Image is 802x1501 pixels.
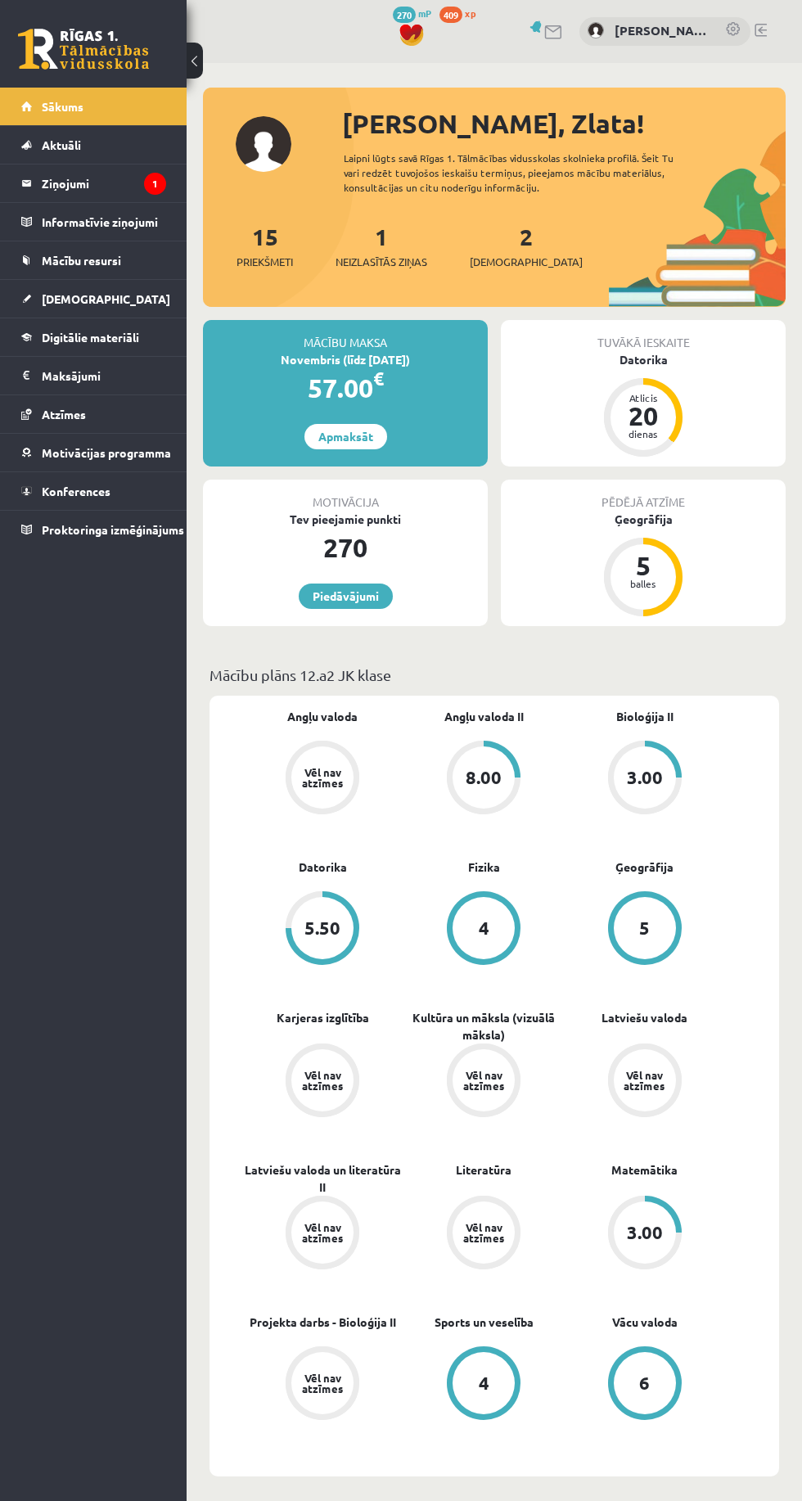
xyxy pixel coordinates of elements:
[403,891,565,968] a: 4
[479,1374,489,1392] div: 4
[501,480,786,511] div: Pēdējā atzīme
[42,253,121,268] span: Mācību resursi
[470,222,583,270] a: 2[DEMOGRAPHIC_DATA]
[42,484,110,498] span: Konferences
[439,7,484,20] a: 409 xp
[21,280,166,318] a: [DEMOGRAPHIC_DATA]
[619,403,668,429] div: 20
[403,1196,565,1273] a: Vēl nav atzīmes
[403,741,565,818] a: 8.00
[501,351,786,368] div: Datorika
[42,522,184,537] span: Proktoringa izmēģinājums
[639,919,650,937] div: 5
[612,1314,678,1331] a: Vācu valoda
[619,552,668,579] div: 5
[42,291,170,306] span: [DEMOGRAPHIC_DATA]
[501,320,786,351] div: Tuvākā ieskaite
[299,584,393,609] a: Piedāvājumi
[403,1009,565,1043] a: Kultūra un māksla (vizuālā māksla)
[21,395,166,433] a: Atzīmes
[237,254,293,270] span: Priekšmeti
[418,7,431,20] span: mP
[300,1222,345,1243] div: Vēl nav atzīmes
[210,664,779,686] p: Mācību plāns 12.a2 JK klase
[42,99,83,114] span: Sākums
[342,104,786,143] div: [PERSON_NAME], Zlata!
[344,151,693,195] div: Laipni lūgts savā Rīgas 1. Tālmācības vidusskolas skolnieka profilā. Šeit Tu vari redzēt tuvojošo...
[21,88,166,125] a: Sākums
[461,1070,507,1091] div: Vēl nav atzīmes
[627,1224,663,1242] div: 3.00
[42,357,166,394] legend: Maksājumi
[42,203,166,241] legend: Informatīvie ziņojumi
[373,367,384,390] span: €
[242,1161,403,1196] a: Latviešu valoda un literatūra II
[242,741,403,818] a: Vēl nav atzīmes
[435,1314,534,1331] a: Sports un veselība
[466,769,502,787] div: 8.00
[300,767,345,788] div: Vēl nav atzīmes
[639,1374,650,1392] div: 6
[21,511,166,548] a: Proktoringa izmēģinājums
[501,351,786,459] a: Datorika Atlicis 20 dienas
[479,919,489,937] div: 4
[501,511,786,619] a: Ģeogrāfija 5 balles
[615,859,674,876] a: Ģeogrāfija
[393,7,416,23] span: 270
[277,1009,369,1026] a: Karjeras izglītība
[42,137,81,152] span: Aktuāli
[18,29,149,70] a: Rīgas 1. Tālmācības vidusskola
[242,1043,403,1120] a: Vēl nav atzīmes
[622,1070,668,1091] div: Vēl nav atzīmes
[403,1043,565,1120] a: Vēl nav atzīmes
[304,424,387,449] a: Apmaksāt
[470,254,583,270] span: [DEMOGRAPHIC_DATA]
[42,445,171,460] span: Motivācijas programma
[21,241,166,279] a: Mācību resursi
[21,318,166,356] a: Digitālie materiāli
[564,741,725,818] a: 3.00
[619,393,668,403] div: Atlicis
[250,1314,396,1331] a: Projekta darbs - Bioloģija II
[444,708,524,725] a: Angļu valoda II
[299,859,347,876] a: Datorika
[21,472,166,510] a: Konferences
[242,1346,403,1423] a: Vēl nav atzīmes
[203,511,488,528] div: Tev pieejamie punkti
[21,434,166,471] a: Motivācijas programma
[144,173,166,195] i: 1
[564,1196,725,1273] a: 3.00
[300,1070,345,1091] div: Vēl nav atzīmes
[336,254,427,270] span: Neizlasītās ziņas
[242,1196,403,1273] a: Vēl nav atzīmes
[611,1161,678,1179] a: Matemātika
[300,1373,345,1394] div: Vēl nav atzīmes
[203,351,488,368] div: Novembris (līdz [DATE])
[439,7,462,23] span: 409
[21,203,166,241] a: Informatīvie ziņojumi
[465,7,475,20] span: xp
[564,891,725,968] a: 5
[203,528,488,567] div: 270
[456,1161,511,1179] a: Literatūra
[393,7,431,20] a: 270 mP
[21,165,166,202] a: Ziņojumi1
[619,579,668,588] div: balles
[461,1222,507,1243] div: Vēl nav atzīmes
[336,222,427,270] a: 1Neizlasītās ziņas
[588,22,604,38] img: Zlata Zima
[237,222,293,270] a: 15Priekšmeti
[203,320,488,351] div: Mācību maksa
[615,21,709,40] a: [PERSON_NAME]
[242,891,403,968] a: 5.50
[403,1346,565,1423] a: 4
[468,859,500,876] a: Fizika
[501,511,786,528] div: Ģeogrāfija
[564,1043,725,1120] a: Vēl nav atzīmes
[203,480,488,511] div: Motivācija
[21,357,166,394] a: Maksājumi
[42,330,139,345] span: Digitālie materiāli
[42,165,166,202] legend: Ziņojumi
[564,1346,725,1423] a: 6
[287,708,358,725] a: Angļu valoda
